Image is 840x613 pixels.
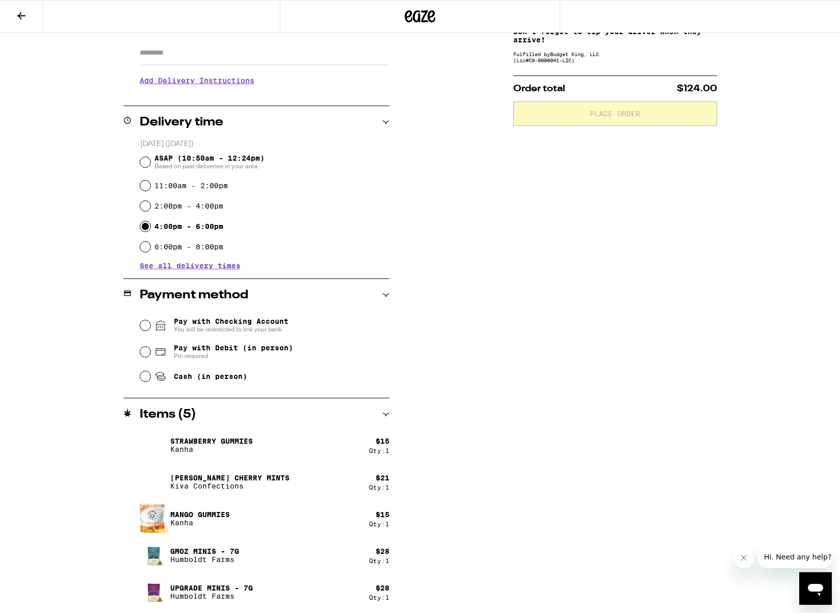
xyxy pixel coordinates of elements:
[376,510,389,519] div: $ 15
[140,468,168,496] img: Petra Tart Cherry Mints
[140,541,168,570] img: GMOz Minis - 7g
[369,484,389,491] div: Qty: 1
[174,352,293,360] span: Pin required
[140,262,241,269] button: See all delivery times
[677,84,717,93] span: $124.00
[376,437,389,445] div: $ 15
[590,110,640,117] span: Place Order
[154,154,265,170] span: ASAP (10:50am - 12:24pm)
[170,437,253,445] p: Strawberry Gummies
[174,325,288,334] span: You will be redirected to link your bank
[369,594,389,601] div: Qty: 1
[170,592,253,600] p: Humboldt Farms
[154,243,223,251] label: 6:00pm - 8:00pm
[170,510,230,519] p: Mango Gummies
[140,116,223,129] h2: Delivery time
[140,578,168,606] img: Upgrade Minis - 7g
[513,101,717,126] button: Place Order
[170,445,253,453] p: Kanha
[513,28,717,44] p: Don't forget to tip your driver when they arrive!
[758,546,832,568] iframe: Message from company
[154,202,223,210] label: 2:00pm - 4:00pm
[140,408,196,421] h2: Items ( 5 )
[799,572,832,605] iframe: Button to launch messaging window
[513,51,717,63] div: Fulfilled by Budget King, LLC (Lic# C9-0000041-LIC )
[174,344,293,352] span: Pay with Debit (in person)
[733,548,754,568] iframe: Close message
[513,84,565,93] span: Order total
[154,162,265,170] span: Based on past deliveries in your area
[170,482,290,490] p: Kiva Confections
[140,503,168,534] img: Mango Gummies
[140,69,389,92] h3: Add Delivery Instructions
[140,139,389,149] p: [DATE] ([DATE])
[170,584,253,592] p: Upgrade Minis - 7g
[140,92,389,100] p: We'll contact you at [PHONE_NUMBER] when we arrive
[140,431,168,459] img: Strawberry Gummies
[140,289,248,301] h2: Payment method
[376,474,389,482] div: $ 21
[170,474,290,482] p: [PERSON_NAME] Cherry Mints
[170,519,230,527] p: Kanha
[154,222,223,231] label: 4:00pm - 6:00pm
[174,317,288,334] span: Pay with Checking Account
[369,557,389,564] div: Qty: 1
[376,547,389,555] div: $ 28
[170,547,239,555] p: GMOz Minis - 7g
[174,372,247,380] span: Cash (in person)
[376,584,389,592] div: $ 28
[369,521,389,527] div: Qty: 1
[154,182,228,190] label: 11:00am - 2:00pm
[369,447,389,454] div: Qty: 1
[170,555,239,564] p: Humboldt Farms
